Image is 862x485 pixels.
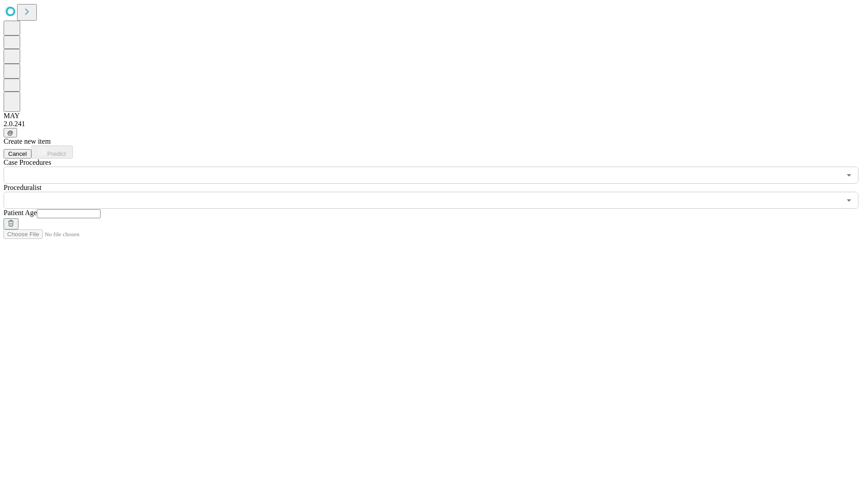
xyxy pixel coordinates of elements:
[4,128,17,137] button: @
[31,145,73,159] button: Predict
[843,194,855,207] button: Open
[843,169,855,181] button: Open
[4,184,41,191] span: Proceduralist
[4,120,858,128] div: 2.0.241
[8,150,27,157] span: Cancel
[47,150,66,157] span: Predict
[4,149,31,159] button: Cancel
[4,209,37,216] span: Patient Age
[4,159,51,166] span: Scheduled Procedure
[4,137,51,145] span: Create new item
[7,129,13,136] span: @
[4,112,858,120] div: MAY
